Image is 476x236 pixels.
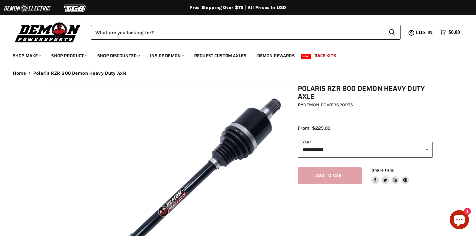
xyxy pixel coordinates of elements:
img: TGB Logo 2 [51,2,99,14]
a: Log in [413,30,437,35]
a: Shop Make [8,49,45,62]
span: New! [301,54,312,59]
h1: Polaris RZR 800 Demon Heavy Duty Axle [298,85,433,101]
img: Demon Electric Logo 2 [3,2,51,14]
span: Polaris RZR 800 Demon Heavy Duty Axle [33,71,127,76]
a: Home [13,71,26,76]
aside: Share this: [371,167,409,184]
span: From: $225.00 [298,125,330,131]
select: year [298,142,433,157]
a: Demon Powersports [303,102,353,108]
a: $0.00 [437,28,463,37]
a: Shop Discounted [92,49,144,62]
img: Demon Powersports [13,21,83,43]
form: Product [91,25,401,40]
inbox-online-store-chat: Shopify online store chat [448,210,471,231]
span: Log in [416,28,433,36]
input: Search [91,25,384,40]
ul: Main menu [8,47,458,62]
a: Request Custom Axles [189,49,251,62]
a: Race Kits [310,49,341,62]
span: Share this: [371,168,394,172]
a: Demon Rewards [252,49,299,62]
span: $0.00 [448,29,460,35]
button: Search [384,25,401,40]
a: Inside Demon [145,49,188,62]
div: by [298,102,433,109]
a: Shop Product [46,49,91,62]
